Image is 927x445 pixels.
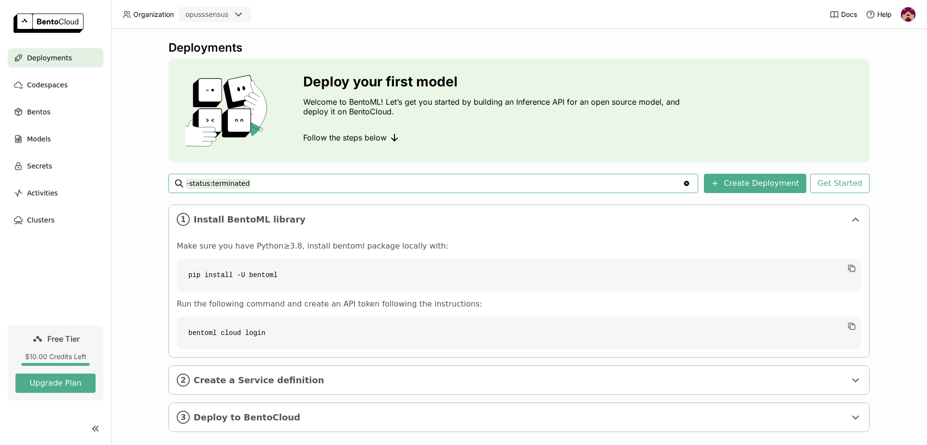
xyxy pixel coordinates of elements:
span: Secrets [27,160,52,172]
input: Selected opusssensus. [229,10,230,20]
span: Docs [841,10,857,19]
p: Welcome to BentoML! Let’s get you started by building an Inference API for an open source model, ... [303,97,685,116]
i: 1 [177,213,190,226]
div: opusssensus [185,10,228,19]
button: Get Started [810,174,870,193]
span: Clusters [27,214,55,226]
div: Deployments [169,41,870,55]
img: cover onboarding [176,74,280,147]
span: Deployments [27,52,72,64]
img: logo [14,14,84,33]
span: Organization [133,10,174,19]
div: 2Create a Service definition [169,366,869,394]
h3: Deploy your first model [303,74,685,89]
code: bentoml cloud login [177,317,861,349]
div: 3Deploy to BentoCloud [169,403,869,431]
img: Ethan James [901,7,915,22]
div: $10.00 Credits Left [15,352,96,361]
a: Deployments [8,48,103,68]
a: Codespaces [8,75,103,95]
svg: Clear value [683,180,690,187]
span: Models [27,133,51,145]
i: 3 [177,411,190,424]
code: pip install -U bentoml [177,259,861,292]
button: Upgrade Plan [15,374,96,393]
a: Models [8,129,103,149]
a: Secrets [8,156,103,176]
span: Help [877,10,892,19]
span: Follow the steps below [303,133,387,142]
span: Bentos [27,106,50,118]
p: Run the following command and create an API token following the instructions: [177,299,861,309]
p: Make sure you have Python≥3.8, install bentoml package locally with: [177,241,861,251]
div: 1Install BentoML library [169,205,869,234]
i: 2 [177,374,190,387]
a: Activities [8,183,103,203]
input: Search [186,176,683,191]
span: Free Tier [47,334,80,344]
button: Create Deployment [704,174,806,193]
a: Clusters [8,210,103,230]
span: Codespaces [27,79,68,91]
div: Help [866,10,892,19]
a: Bentos [8,102,103,122]
a: Docs [829,10,857,19]
a: Free Tier$10.00 Credits LeftUpgrade Plan [8,325,103,401]
span: Activities [27,187,58,199]
span: Create a Service definition [194,375,846,386]
span: Deploy to BentoCloud [194,412,846,423]
span: Install BentoML library [194,214,846,225]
